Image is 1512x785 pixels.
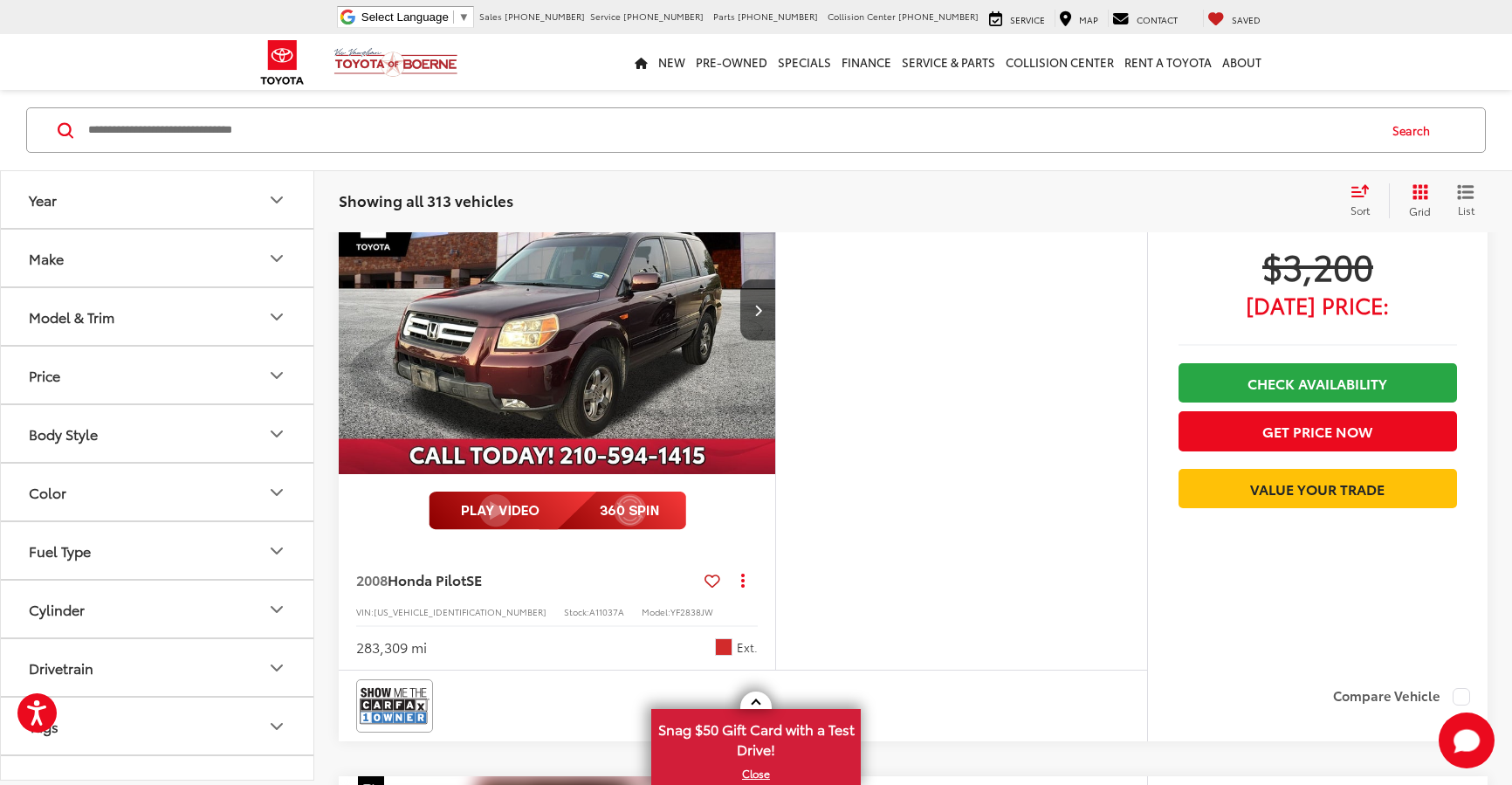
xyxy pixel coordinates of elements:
button: Grid View [1389,183,1444,218]
a: Check Availability [1179,363,1457,403]
div: Cylinder [29,601,85,617]
a: Map [1055,10,1103,27]
a: Value Your Trade [1179,469,1457,508]
div: Make [29,250,64,266]
button: TagsTags [1,698,315,754]
button: Body StyleBody Style [1,405,315,462]
span: Map [1079,13,1098,26]
span: Grid [1409,203,1431,218]
div: Drivetrain [266,657,287,678]
button: Toggle Chat Window [1439,713,1495,768]
div: Tags [29,718,58,734]
span: ▼ [458,10,470,24]
span: Snag $50 Gift Card with a Test Drive! [653,711,859,764]
a: Home [629,34,653,90]
button: MakeMake [1,230,315,286]
div: Fuel Type [29,542,91,559]
div: Cylinder [266,598,287,619]
span: Parts [713,10,735,23]
button: Select sort value [1342,183,1389,218]
span: dropdown dots [741,573,745,587]
a: Specials [773,34,836,90]
span: YF2838JW [670,605,713,618]
a: My Saved Vehicles [1203,10,1265,27]
span: Showing all 313 vehicles [339,189,513,210]
a: About [1217,34,1267,90]
button: List View [1444,183,1488,218]
button: CylinderCylinder [1,581,315,637]
a: Service & Parts: Opens in a new tab [897,34,1000,90]
div: Price [266,364,287,385]
div: 2008 Honda Pilot SE 0 [338,146,777,474]
span: [DATE] Price: [1179,296,1457,313]
span: Sort [1350,203,1370,217]
button: ColorColor [1,464,315,520]
span: Service [590,10,621,23]
div: Model & Trim [266,306,287,327]
div: Color [266,481,287,502]
span: [US_VEHICLE_IDENTIFICATION_NUMBER] [374,605,546,618]
button: Search [1376,108,1455,152]
span: Select Language [361,10,449,24]
img: full motion video [429,492,686,530]
span: SE [466,569,482,589]
button: Fuel TypeFuel Type [1,522,315,579]
span: Dark Cherry Pearl [715,638,732,656]
div: Tags [266,715,287,736]
a: Pre-Owned [691,34,773,90]
div: Fuel Type [266,540,287,561]
div: Year [266,189,287,210]
button: YearYear [1,171,315,228]
div: Year [29,191,57,208]
a: New [653,34,691,90]
span: [PHONE_NUMBER] [623,10,704,23]
span: Saved [1232,13,1261,26]
div: Make [266,247,287,268]
button: PricePrice [1,347,315,403]
div: Price [29,367,60,383]
span: Ext. [737,639,758,656]
div: Body Style [29,425,98,442]
a: Rent a Toyota [1119,34,1217,90]
button: Actions [727,565,758,596]
img: 2008 Honda Pilot SE [338,146,777,475]
button: Next image [740,279,775,341]
div: Body Style [266,423,287,444]
input: Search by Make, Model, or Keyword [86,109,1376,151]
div: Drivetrain [29,659,93,676]
a: 2008Honda PilotSE [356,570,698,589]
a: Collision Center [1000,34,1119,90]
a: Select Language​ [361,10,470,24]
a: Finance [836,34,897,90]
span: 2008 [356,569,388,589]
svg: Start Chat [1439,713,1495,768]
span: List [1457,203,1474,217]
span: Honda Pilot [388,569,466,589]
span: A11037A [589,605,624,618]
img: Vic Vaughan Toyota of Boerne [333,47,458,78]
div: Model & Trim [29,308,114,325]
div: Color [29,484,66,500]
label: Compare Vehicle [1333,688,1470,706]
span: Stock: [564,605,589,618]
span: Sales [479,10,502,23]
img: View CARFAX report [360,683,430,729]
img: Toyota [250,34,315,91]
span: Model: [642,605,670,618]
a: Service [985,10,1049,27]
button: Model & TrimModel & Trim [1,288,315,345]
a: Contact [1108,10,1182,27]
div: 283,309 mi [356,637,427,658]
a: 2008 Honda Pilot SE2008 Honda Pilot SE2008 Honda Pilot SE2008 Honda Pilot SE [338,146,777,474]
button: Get Price Now [1179,411,1457,451]
span: $3,200 [1179,244,1457,287]
span: [PHONE_NUMBER] [898,10,979,23]
span: Contact [1137,13,1178,26]
span: [PHONE_NUMBER] [505,10,585,23]
span: Collision Center [828,10,896,23]
span: [PHONE_NUMBER] [738,10,818,23]
span: Service [1010,13,1045,26]
span: VIN: [356,605,374,618]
